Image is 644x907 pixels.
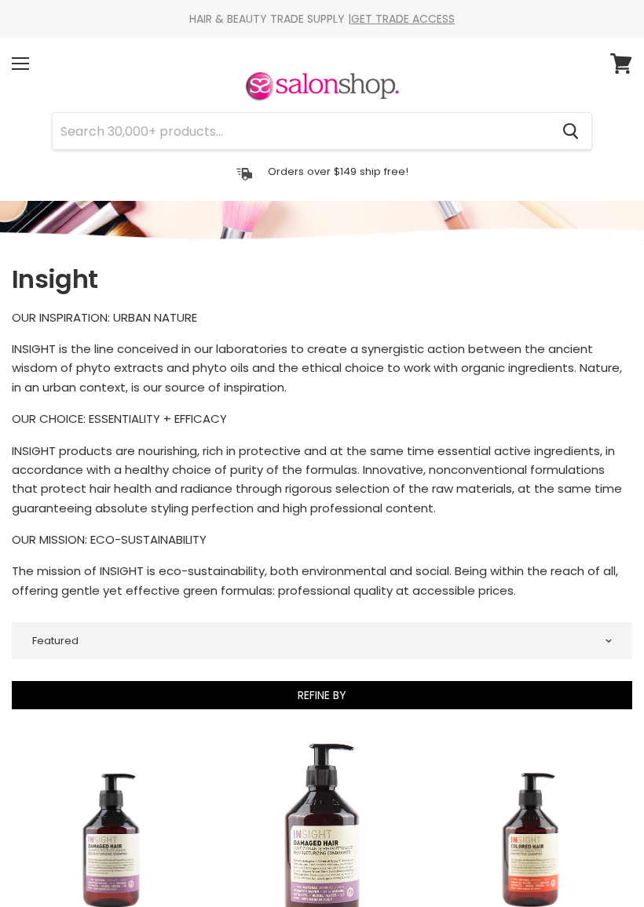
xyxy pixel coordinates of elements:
[12,442,632,519] p: INSIGHT products are nourishing, rich in protective and at the same time essential active ingredi...
[12,263,632,296] h1: Insight
[53,113,550,149] input: Search
[351,11,455,27] a: GET TRADE ACCESS
[12,562,632,600] p: The mission of INSIGHT is eco-sustainability, both environmental and social. Being within the rea...
[268,165,408,178] p: Orders over $149 ship free!
[12,681,632,709] button: Refine By
[12,308,632,327] p: OUR INSPIRATION: URBAN NATURE
[12,410,632,428] p: OUR CHOICE: ESSENTIALITY + EFFICACY
[12,530,632,549] p: OUR MISSION: ECO-SUSTAINABILITY
[12,340,632,397] p: INSIGHT is the line conceived in our laboratories to create a synergistic action between the anci...
[550,113,591,149] button: Search
[52,112,592,150] form: Product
